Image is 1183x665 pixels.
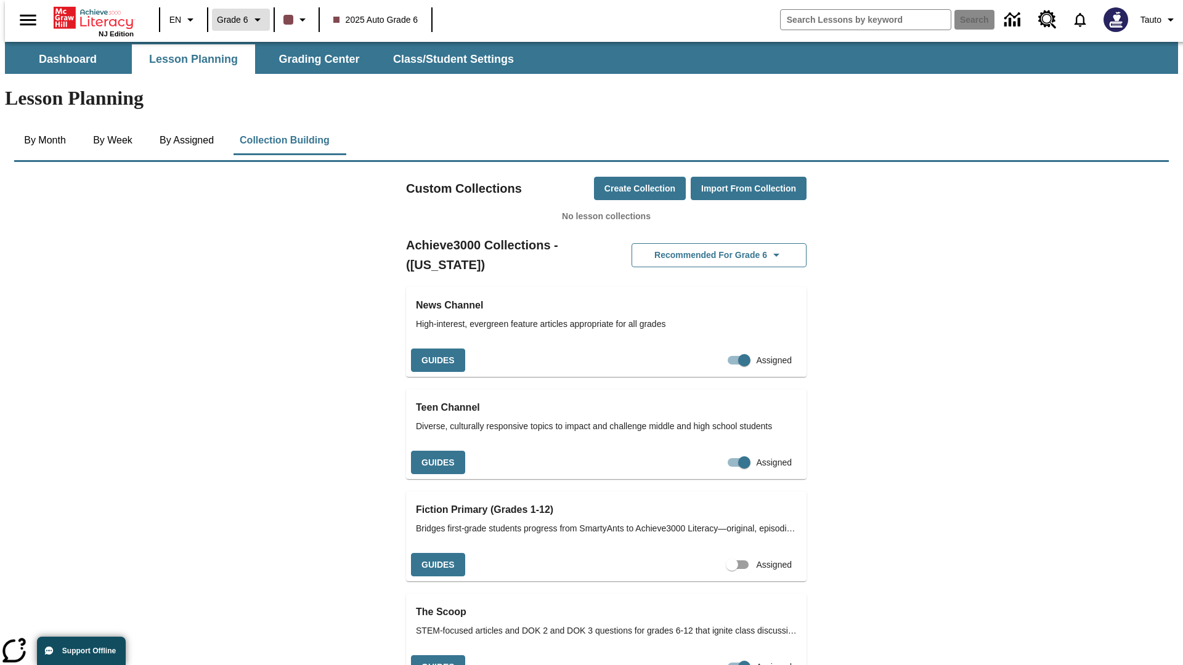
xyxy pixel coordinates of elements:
[230,126,339,155] button: Collection Building
[169,14,181,26] span: EN
[406,210,807,223] p: No lesson collections
[416,420,797,433] span: Diverse, culturally responsive topics to impact and challenge middle and high school students
[406,179,522,198] h2: Custom Collections
[62,647,116,655] span: Support Offline
[416,318,797,331] span: High-interest, evergreen feature articles appropriate for all grades
[416,522,797,535] span: Bridges first-grade students progress from SmartyAnts to Achieve3000 Literacy—original, episodic ...
[14,126,76,155] button: By Month
[278,9,315,31] button: Class color is dark brown. Change class color
[1104,7,1128,32] img: Avatar
[416,501,797,518] h3: Fiction Primary (Grades 1-12)
[1136,9,1183,31] button: Profile/Settings
[416,399,797,416] h3: Teen Channel
[1140,14,1161,26] span: Tauto
[383,44,524,74] button: Class/Student Settings
[632,243,807,267] button: Recommended for Grade 6
[54,6,134,30] a: Home
[10,2,46,38] button: Open side menu
[258,44,381,74] button: Grading Center
[132,44,255,74] button: Lesson Planning
[756,354,792,367] span: Assigned
[411,553,465,577] button: Guides
[5,87,1178,110] h1: Lesson Planning
[150,126,224,155] button: By Assigned
[691,177,807,201] button: Import from Collection
[278,52,359,66] span: Grading Center
[756,456,792,469] span: Assigned
[416,297,797,314] h3: News Channel
[1096,4,1136,36] button: Select a new avatar
[82,126,144,155] button: By Week
[594,177,686,201] button: Create Collection
[781,10,951,30] input: search field
[149,52,238,66] span: Lesson Planning
[5,42,1178,74] div: SubNavbar
[1064,4,1096,36] a: Notifications
[212,9,270,31] button: Grade: Grade 6, Select a grade
[217,14,248,26] span: Grade 6
[99,30,134,38] span: NJ Edition
[6,44,129,74] button: Dashboard
[54,4,134,38] div: Home
[39,52,97,66] span: Dashboard
[164,9,203,31] button: Language: EN, Select a language
[756,558,792,571] span: Assigned
[411,451,465,475] button: Guides
[393,52,514,66] span: Class/Student Settings
[416,624,797,637] span: STEM-focused articles and DOK 2 and DOK 3 questions for grades 6-12 that ignite class discussions...
[37,637,126,665] button: Support Offline
[1031,3,1064,36] a: Resource Center, Will open in new tab
[416,603,797,621] h3: The Scoop
[997,3,1031,37] a: Data Center
[406,235,606,275] h2: Achieve3000 Collections - ([US_STATE])
[411,349,465,373] button: Guides
[333,14,418,26] span: 2025 Auto Grade 6
[5,44,525,74] div: SubNavbar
